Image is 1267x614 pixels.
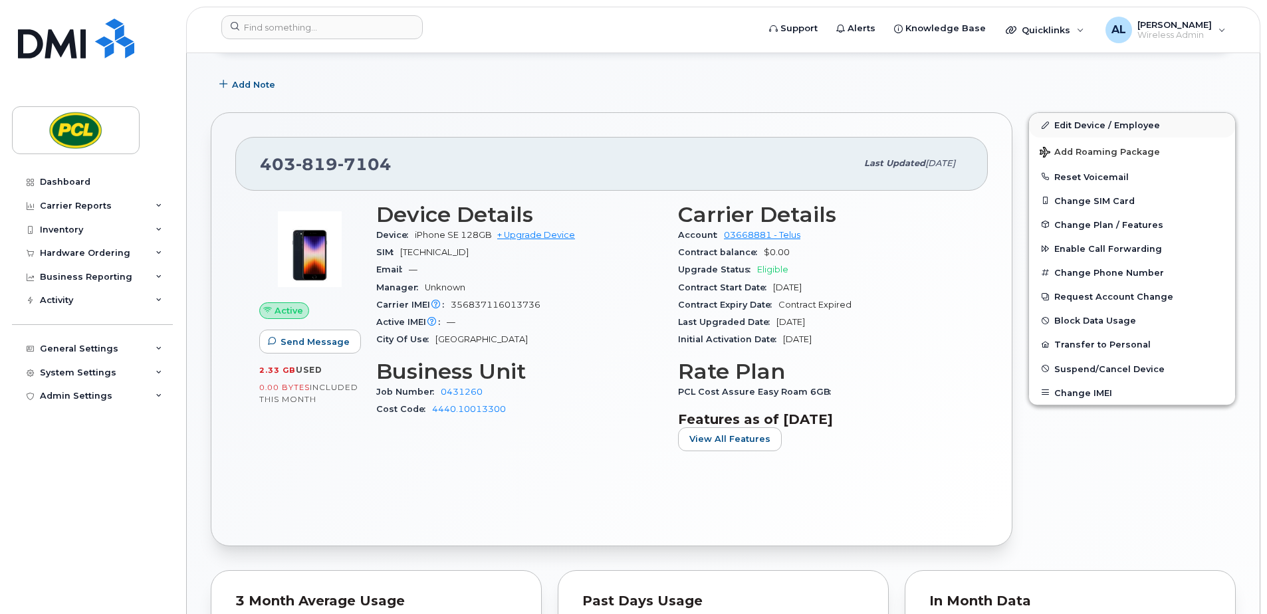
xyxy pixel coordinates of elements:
span: included this month [259,382,358,404]
span: SIM [376,247,400,257]
a: 0431260 [441,387,483,397]
a: Edit Device / Employee [1029,113,1235,137]
span: View All Features [689,433,770,445]
span: — [409,264,417,274]
h3: Carrier Details [678,203,964,227]
span: Enable Call Forwarding [1054,244,1162,254]
span: 403 [260,154,392,174]
span: Email [376,264,409,274]
h3: Rate Plan [678,359,964,383]
span: Account [678,230,724,240]
button: Send Message [259,330,361,354]
span: 0.00 Bytes [259,383,310,392]
span: 7104 [338,154,392,174]
span: Knowledge Base [905,22,986,35]
span: City Of Use [376,334,435,344]
div: Past Days Usage [582,595,864,608]
button: Change Phone Number [1029,260,1235,284]
span: iPhone SE 128GB [415,230,492,240]
button: Suspend/Cancel Device [1029,357,1235,381]
button: Change SIM Card [1029,189,1235,213]
a: 4440.10013300 [432,404,506,414]
button: Request Account Change [1029,284,1235,308]
div: Quicklinks [996,17,1094,43]
h3: Business Unit [376,359,662,383]
a: Knowledge Base [885,15,995,42]
span: Initial Activation Date [678,334,783,344]
div: Amanda Lucier [1096,17,1235,43]
input: Find something... [221,15,423,39]
img: image20231002-4137094-1los5qq.jpeg [270,209,350,289]
span: Contract Start Date [678,282,773,292]
button: Block Data Usage [1029,308,1235,332]
span: Add Note [232,78,275,91]
span: Last Upgraded Date [678,317,776,327]
h3: Device Details [376,203,662,227]
span: 819 [296,154,338,174]
span: [TECHNICAL_ID] [400,247,469,257]
span: Manager [376,282,425,292]
span: used [296,365,322,375]
span: Cost Code [376,404,432,414]
button: Transfer to Personal [1029,332,1235,356]
span: PCL Cost Assure Easy Roam 6GB [678,387,838,397]
span: [DATE] [783,334,812,344]
button: Change IMEI [1029,381,1235,405]
button: Enable Call Forwarding [1029,237,1235,260]
button: Add Roaming Package [1029,138,1235,165]
a: + Upgrade Device [497,230,575,240]
span: Unknown [425,282,465,292]
span: [GEOGRAPHIC_DATA] [435,334,528,344]
span: [DATE] [773,282,802,292]
button: View All Features [678,427,782,451]
span: [DATE] [776,317,805,327]
span: 356837116013736 [451,300,540,310]
button: Change Plan / Features [1029,213,1235,237]
span: Suspend/Cancel Device [1054,363,1165,373]
span: Active IMEI [376,317,447,327]
h3: Features as of [DATE] [678,411,964,427]
span: Carrier IMEI [376,300,451,310]
a: Alerts [827,15,885,42]
span: AL [1111,22,1126,38]
span: — [447,317,455,327]
span: Device [376,230,415,240]
span: Wireless Admin [1137,30,1212,41]
span: Contract Expired [778,300,852,310]
span: Eligible [757,264,788,274]
span: Active [275,304,303,317]
button: Add Note [211,72,287,96]
span: Job Number [376,387,441,397]
span: [DATE] [925,158,955,168]
span: Alerts [848,22,875,35]
a: 03668881 - Telus [724,230,800,240]
a: Support [760,15,827,42]
span: Support [780,22,818,35]
span: Send Message [281,336,350,348]
span: 2.33 GB [259,365,296,375]
span: [PERSON_NAME] [1137,19,1212,30]
span: $0.00 [764,247,790,257]
span: Quicklinks [1022,25,1070,35]
div: 3 Month Average Usage [235,595,517,608]
span: Contract Expiry Date [678,300,778,310]
span: Change Plan / Features [1054,219,1163,229]
span: Last updated [864,158,925,168]
div: In Month Data [929,595,1211,608]
span: Add Roaming Package [1040,147,1160,159]
span: Upgrade Status [678,264,757,274]
button: Reset Voicemail [1029,165,1235,189]
span: Contract balance [678,247,764,257]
